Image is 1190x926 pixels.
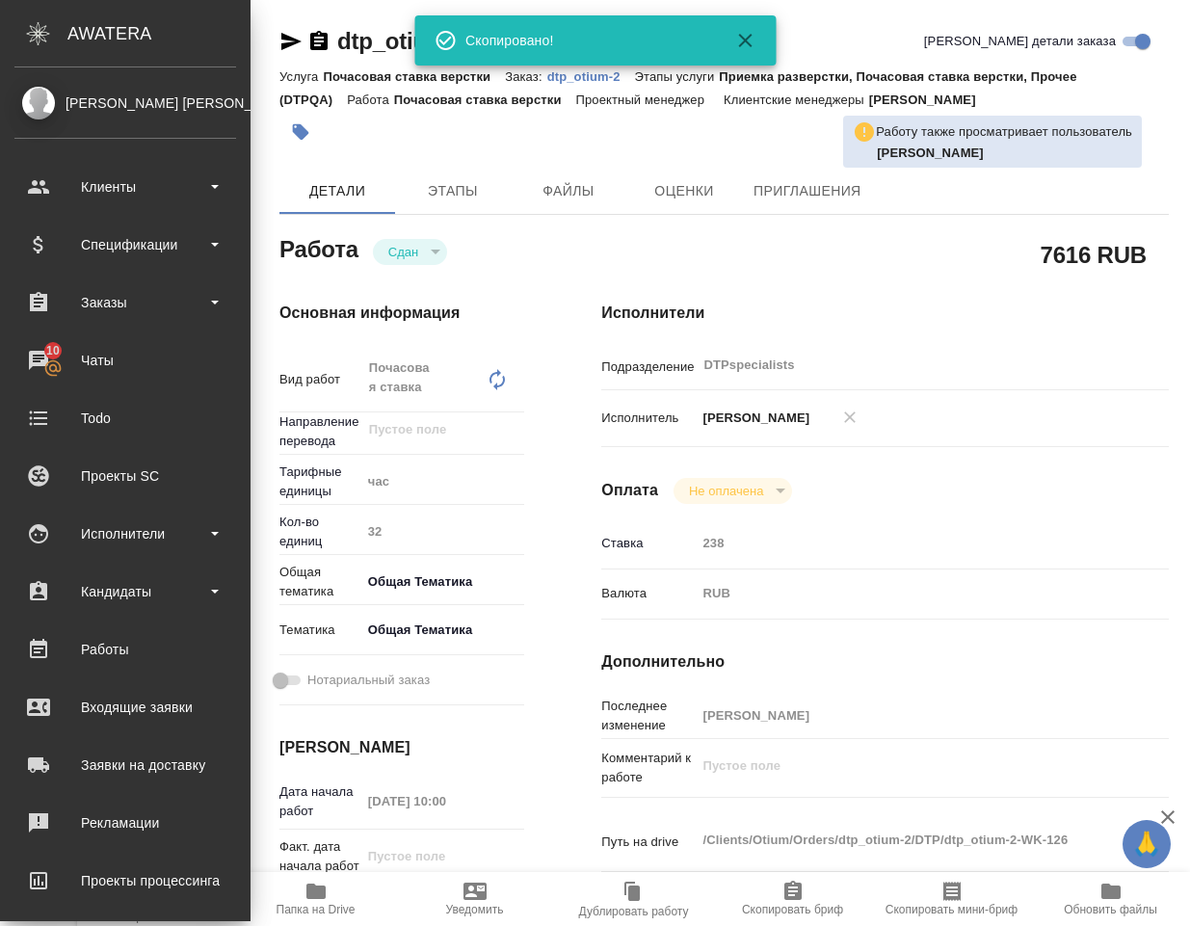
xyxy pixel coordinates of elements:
[279,30,303,53] button: Скопировать ссылку для ЯМессенджера
[279,463,361,501] p: Тарифные единицы
[601,479,658,502] h4: Оплата
[14,230,236,259] div: Спецификации
[361,566,536,598] div: Общая Тематика
[307,671,430,690] span: Нотариальный заказ
[1041,238,1147,271] h2: 7616 RUB
[554,872,713,926] button: Дублировать работу
[14,635,236,664] div: Работы
[383,244,424,260] button: Сдан
[696,529,1121,557] input: Пустое поле
[14,751,236,780] div: Заявки на доставку
[5,394,246,442] a: Todo
[361,614,536,647] div: Общая Тематика
[5,683,246,731] a: Входящие заявки
[601,584,696,603] p: Валюта
[601,409,696,428] p: Исполнитель
[347,93,394,107] p: Работа
[1123,820,1171,868] button: 🙏
[635,69,720,84] p: Этапы услуги
[14,346,236,375] div: Чаты
[877,146,984,160] b: [PERSON_NAME]
[394,93,576,107] p: Почасовая ставка верстки
[601,302,1169,325] h4: Исполнители
[601,697,696,735] p: Последнее изменение
[236,872,395,926] button: Папка на Drive
[14,866,236,895] div: Проекты процессинга
[1130,824,1163,864] span: 🙏
[924,32,1116,51] span: [PERSON_NAME] детали заказа
[14,93,236,114] div: [PERSON_NAME] [PERSON_NAME]
[696,577,1121,610] div: RUB
[696,824,1121,857] textarea: /Clients/Оtium/Orders/dtp_otium-2/DTP/dtp_otium-2-WK-126
[337,28,559,54] a: dtp_otium-2-WK-126
[872,872,1031,926] button: Скопировать мини-бриф
[361,842,525,870] input: Пустое поле
[601,833,696,852] p: Путь на drive
[724,93,869,107] p: Клиентские менеджеры
[579,905,689,918] span: Дублировать работу
[279,111,322,153] button: Добавить тэг
[279,69,323,84] p: Услуга
[601,749,696,787] p: Комментарий к работе
[14,404,236,433] div: Todo
[465,31,706,50] div: Скопировано!
[14,577,236,606] div: Кандидаты
[5,336,246,384] a: 10Чаты
[547,69,635,84] p: dtp_otium-2
[323,69,505,84] p: Почасовая ставка верстки
[869,93,991,107] p: [PERSON_NAME]
[696,701,1121,729] input: Пустое поле
[279,736,524,759] h4: [PERSON_NAME]
[367,418,480,441] input: Пустое поле
[279,621,361,640] p: Тематика
[5,625,246,674] a: Работы
[547,67,635,84] a: dtp_otium-2
[683,483,769,499] button: Не оплачена
[522,179,615,203] span: Файлы
[742,903,843,916] span: Скопировать бриф
[696,409,809,428] p: [PERSON_NAME]
[5,799,246,847] a: Рекламации
[722,29,768,52] button: Закрыть
[67,14,251,53] div: AWATERA
[279,302,524,325] h4: Основная информация
[14,519,236,548] div: Исполнители
[14,462,236,490] div: Проекты SC
[14,288,236,317] div: Заказы
[279,230,358,265] h2: Работа
[505,69,546,84] p: Заказ:
[277,903,356,916] span: Папка на Drive
[886,903,1018,916] span: Скопировать мини-бриф
[638,179,730,203] span: Оценки
[361,787,525,815] input: Пустое поле
[876,122,1132,142] p: Работу также просматривает пользователь
[5,452,246,500] a: Проекты SC
[14,808,236,837] div: Рекламации
[279,370,361,389] p: Вид работ
[601,534,696,553] p: Ставка
[674,478,792,504] div: Сдан
[5,741,246,789] a: Заявки на доставку
[35,341,71,360] span: 10
[279,513,361,551] p: Кол-во единиц
[361,517,525,545] input: Пустое поле
[279,412,361,451] p: Направление перевода
[601,357,696,377] p: Подразделение
[279,563,361,601] p: Общая тематика
[14,693,236,722] div: Входящие заявки
[291,179,383,203] span: Детали
[5,857,246,905] a: Проекты процессинга
[1064,903,1157,916] span: Обновить файлы
[279,782,361,821] p: Дата начала работ
[395,872,554,926] button: Уведомить
[373,239,447,265] div: Сдан
[407,179,499,203] span: Этапы
[576,93,709,107] p: Проектный менеджер
[279,837,361,876] p: Факт. дата начала работ
[361,465,536,498] div: час
[877,144,1132,163] p: Semenets Irina
[1031,872,1190,926] button: Обновить файлы
[307,30,331,53] button: Скопировать ссылку
[446,903,504,916] span: Уведомить
[713,872,872,926] button: Скопировать бриф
